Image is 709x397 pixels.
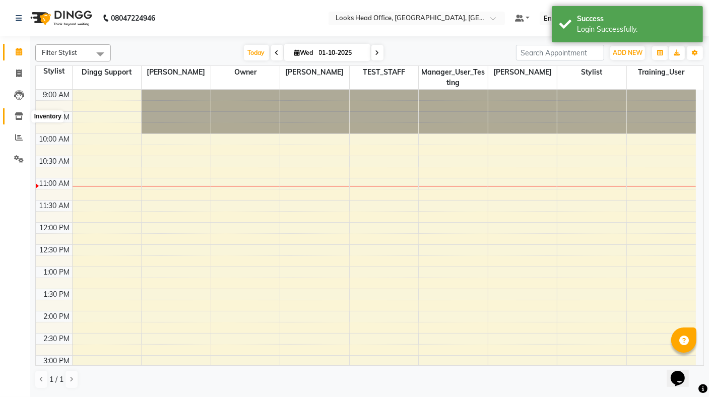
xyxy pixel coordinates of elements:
[111,4,155,32] b: 08047224946
[41,90,72,100] div: 9:00 AM
[350,66,419,79] span: TEST_STAFF
[577,24,695,35] div: Login Successfully.
[244,45,269,60] span: Today
[667,357,699,387] iframe: chat widget
[26,4,95,32] img: logo
[42,267,72,278] div: 1:00 PM
[37,156,72,167] div: 10:30 AM
[32,111,64,123] div: Inventory
[42,289,72,300] div: 1:30 PM
[42,48,77,56] span: Filter Stylist
[37,178,72,189] div: 11:00 AM
[613,49,642,56] span: ADD NEW
[211,66,280,79] span: Owner
[142,66,211,79] span: [PERSON_NAME]
[516,45,604,60] input: Search Appointment
[42,356,72,366] div: 3:00 PM
[419,66,488,89] span: Manager_User_Testing
[42,334,72,344] div: 2:30 PM
[627,66,696,79] span: Training_User
[577,14,695,24] div: Success
[488,66,557,79] span: [PERSON_NAME]
[37,134,72,145] div: 10:00 AM
[557,66,626,79] span: stylist
[73,66,142,79] span: Dingg Support
[38,223,72,233] div: 12:00 PM
[292,49,316,56] span: Wed
[316,45,366,60] input: 2025-10-01
[38,245,72,255] div: 12:30 PM
[42,311,72,322] div: 2:00 PM
[49,374,63,385] span: 1 / 1
[280,66,349,79] span: [PERSON_NAME]
[36,66,72,77] div: Stylist
[37,201,72,211] div: 11:30 AM
[610,46,645,60] button: ADD NEW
